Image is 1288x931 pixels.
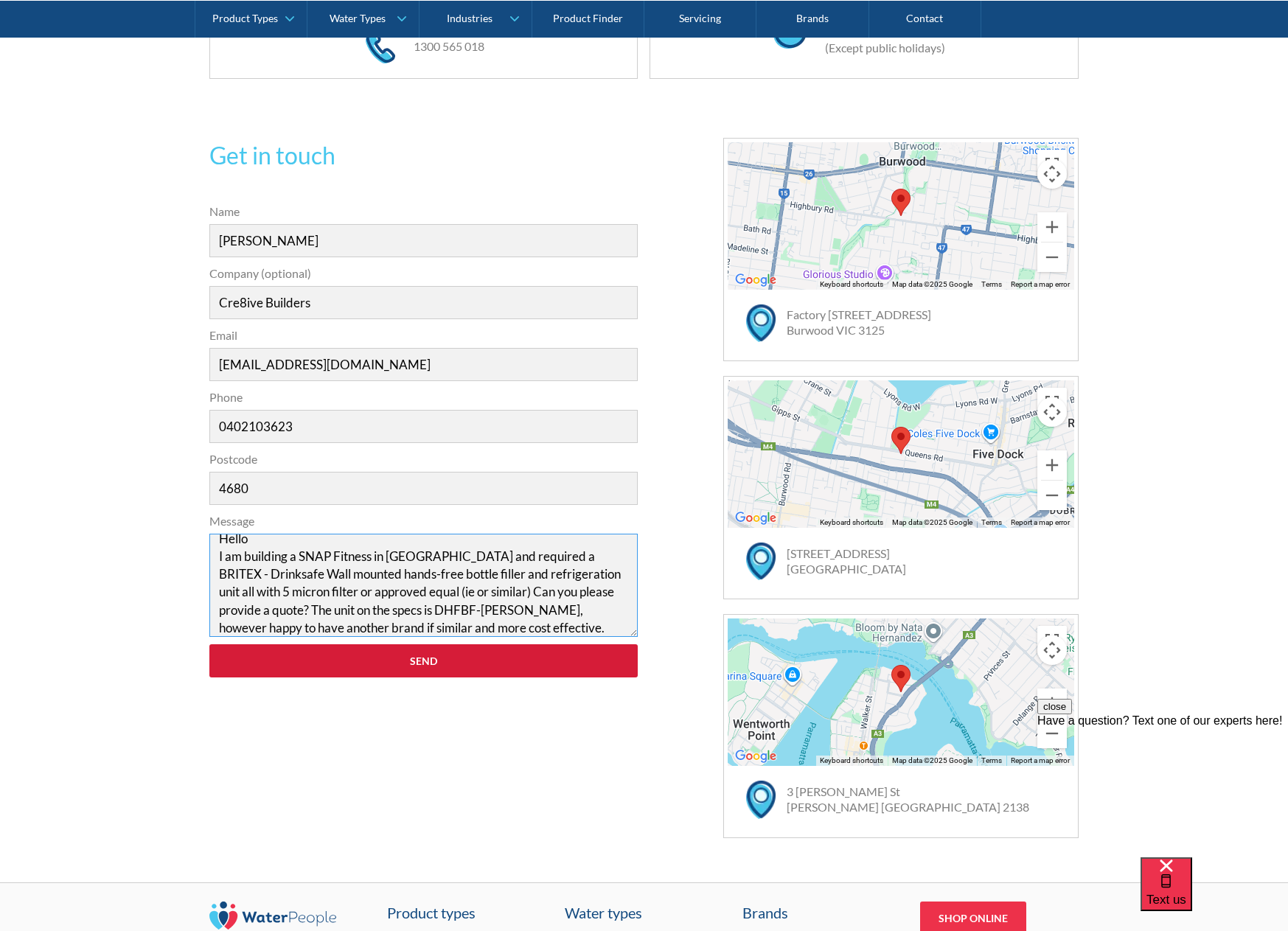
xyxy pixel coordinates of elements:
[742,902,902,924] div: Brands
[731,747,780,766] a: Open this area in Google Maps (opens a new window)
[820,279,883,290] button: Keyboard shortcuts
[1011,280,1070,288] a: Report a map error
[981,756,1002,764] a: Terms (opens in new tab)
[212,12,278,24] div: Product Types
[1037,243,1067,272] button: Zoom out
[209,450,638,468] label: Postcode
[810,21,958,57] div: Mon–Fri: 8.00am–5:00pm (Except public holidays)
[387,902,546,924] a: Product types
[731,271,780,290] img: Google
[892,518,972,526] span: Map data ©2025 Google
[1037,388,1067,417] button: Toggle fullscreen view
[787,546,906,576] a: [STREET_ADDRESS][GEOGRAPHIC_DATA]
[787,307,931,337] a: Factory [STREET_ADDRESS]Burwood VIC 3125
[1037,699,1288,876] iframe: podium webchat widget prompt
[731,509,780,528] a: Open this area in Google Maps (opens a new window)
[787,784,1029,814] a: 3 [PERSON_NAME] St[PERSON_NAME] [GEOGRAPHIC_DATA] 2138
[892,756,972,764] span: Map data ©2025 Google
[209,265,638,282] label: Company (optional)
[1037,688,1067,718] button: Zoom in
[891,427,911,454] div: Map pin
[1011,518,1070,526] a: Report a map error
[202,203,646,692] form: Contact Form
[209,512,638,530] label: Message
[731,509,780,528] img: Google
[565,902,724,924] a: Water types
[1037,397,1067,427] button: Map camera controls
[820,756,883,766] button: Keyboard shortcuts
[1037,150,1067,179] button: Toggle fullscreen view
[1037,626,1067,655] button: Toggle fullscreen view
[1037,212,1067,242] button: Zoom in
[891,665,911,692] div: Map pin
[1011,756,1070,764] a: Report a map error
[209,388,638,406] label: Phone
[330,12,386,24] div: Water Types
[731,271,780,290] a: Open this area in Google Maps (opens a new window)
[746,304,776,342] img: map marker icon
[981,280,1002,288] a: Terms (opens in new tab)
[746,781,776,818] img: map marker icon
[366,30,395,63] img: phone icon
[209,138,638,173] h2: Get in touch
[447,12,492,24] div: Industries
[891,189,911,216] div: Map pin
[1037,481,1067,510] button: Zoom out
[1141,857,1288,931] iframe: podium webchat widget bubble
[731,747,780,766] img: Google
[820,517,883,528] button: Keyboard shortcuts
[1037,635,1067,665] button: Map camera controls
[746,543,776,580] img: map marker icon
[892,280,972,288] span: Map data ©2025 Google
[1037,159,1067,189] button: Map camera controls
[209,644,638,677] input: Send
[414,39,484,53] a: 1300 565 018
[209,327,638,344] label: Email
[1037,450,1067,480] button: Zoom in
[209,203,638,220] label: Name
[981,518,1002,526] a: Terms (opens in new tab)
